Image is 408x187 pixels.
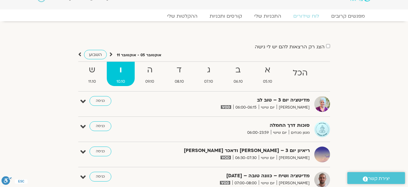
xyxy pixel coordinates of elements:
[271,130,289,136] span: יום שישי
[254,78,282,85] span: 05.10
[37,13,371,19] nav: Menu
[89,52,102,57] span: השבוע
[347,172,405,184] a: יצירת קשר
[287,13,325,19] a: לוח שידורים
[107,62,135,86] a: ו10.10
[117,52,161,58] p: אוקטובר 05 - אוקטובר 11
[89,121,111,131] a: כניסה
[136,63,164,77] strong: ה
[84,50,107,59] a: השבוע
[161,96,310,104] strong: מדיטציה יום 3 – טוב לב
[161,13,204,19] a: ההקלטות שלי
[89,172,111,182] a: כניסה
[136,78,164,85] span: 09.10
[259,180,277,186] span: יום שישי
[165,62,194,86] a: ד08.10
[79,63,106,77] strong: ש
[283,66,317,80] strong: הכל
[221,105,231,109] img: vodicon
[283,62,317,86] a: הכל
[161,121,310,130] strong: סוכות דרך החמלה
[254,63,282,77] strong: א
[204,13,248,19] a: קורסים ותכניות
[165,63,194,77] strong: ד
[224,78,252,85] span: 06.10
[89,147,111,156] a: כניסה
[79,62,106,86] a: ש11.10
[277,104,310,111] span: [PERSON_NAME]
[224,62,252,86] a: ב06.10
[255,44,325,50] label: הצג רק הרצאות להם יש לי גישה
[220,181,230,185] img: vodicon
[79,78,106,85] span: 11.10
[107,78,135,85] span: 10.10
[89,96,111,106] a: כניסה
[232,180,259,186] span: 07:00-08:00
[107,63,135,77] strong: ו
[277,155,310,161] span: [PERSON_NAME]
[325,13,371,19] a: מפגשים קרובים
[195,78,223,85] span: 07.10
[254,62,282,86] a: א05.10
[259,104,277,111] span: יום שישי
[136,62,164,86] a: ה09.10
[368,175,390,183] span: יצירת קשר
[233,104,259,111] span: 06:00-06:15
[245,130,271,136] span: 06:00-23:59
[195,63,223,77] strong: ג
[289,130,310,136] span: מגוון מנחים
[161,172,310,180] strong: מדיטציה ושיח – כוונה טובה – [DATE]
[248,13,287,19] a: התכניות שלי
[277,180,310,186] span: [PERSON_NAME]
[161,147,310,155] strong: ריאיון יום 3 – [PERSON_NAME] ודאכר [PERSON_NAME]
[224,63,252,77] strong: ב
[233,155,259,161] span: 06:30-07:30
[259,155,277,161] span: יום שישי
[195,62,223,86] a: ג07.10
[165,78,194,85] span: 08.10
[221,156,231,159] img: vodicon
